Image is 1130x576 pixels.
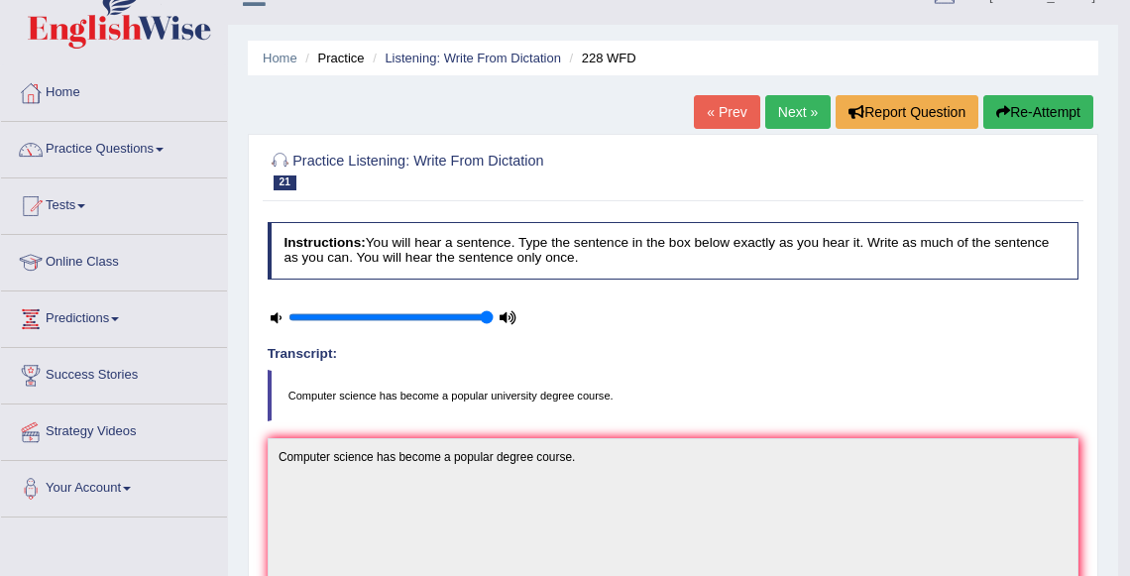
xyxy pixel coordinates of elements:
[274,175,296,190] span: 21
[765,95,831,129] a: Next »
[268,222,1079,279] h4: You will hear a sentence. Type the sentence in the box below exactly as you hear it. Write as muc...
[268,347,1079,362] h4: Transcript:
[385,51,561,65] a: Listening: Write From Dictation
[1,348,227,398] a: Success Stories
[283,235,365,250] b: Instructions:
[263,51,297,65] a: Home
[1,291,227,341] a: Predictions
[694,95,759,129] a: « Prev
[1,404,227,454] a: Strategy Videos
[1,122,227,172] a: Practice Questions
[836,95,978,129] button: Report Question
[1,178,227,228] a: Tests
[983,95,1093,129] button: Re-Attempt
[1,235,227,285] a: Online Class
[268,149,771,190] h2: Practice Listening: Write From Dictation
[1,65,227,115] a: Home
[565,49,636,67] li: 228 WFD
[268,370,1079,421] blockquote: Computer science has become a popular university degree course.
[300,49,364,67] li: Practice
[1,461,227,511] a: Your Account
